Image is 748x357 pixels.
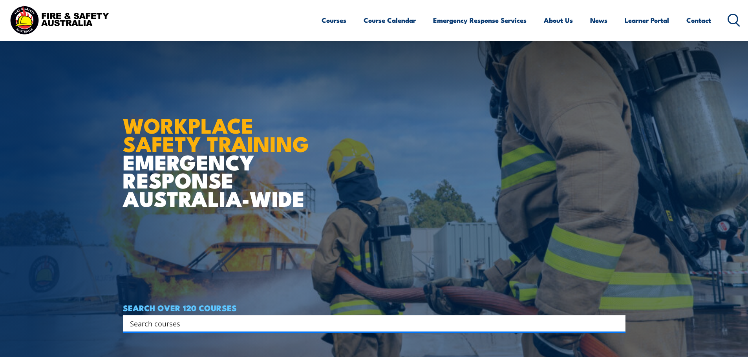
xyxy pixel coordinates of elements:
a: Contact [686,10,711,31]
form: Search form [132,318,610,329]
a: News [590,10,607,31]
a: About Us [544,10,573,31]
a: Emergency Response Services [433,10,527,31]
a: Learner Portal [625,10,669,31]
input: Search input [130,317,608,329]
a: Courses [322,10,346,31]
h1: EMERGENCY RESPONSE AUSTRALIA-WIDE [123,96,315,207]
a: Course Calendar [364,10,416,31]
strong: WORKPLACE SAFETY TRAINING [123,108,309,159]
button: Search magnifier button [612,318,623,329]
h4: SEARCH OVER 120 COURSES [123,303,625,312]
